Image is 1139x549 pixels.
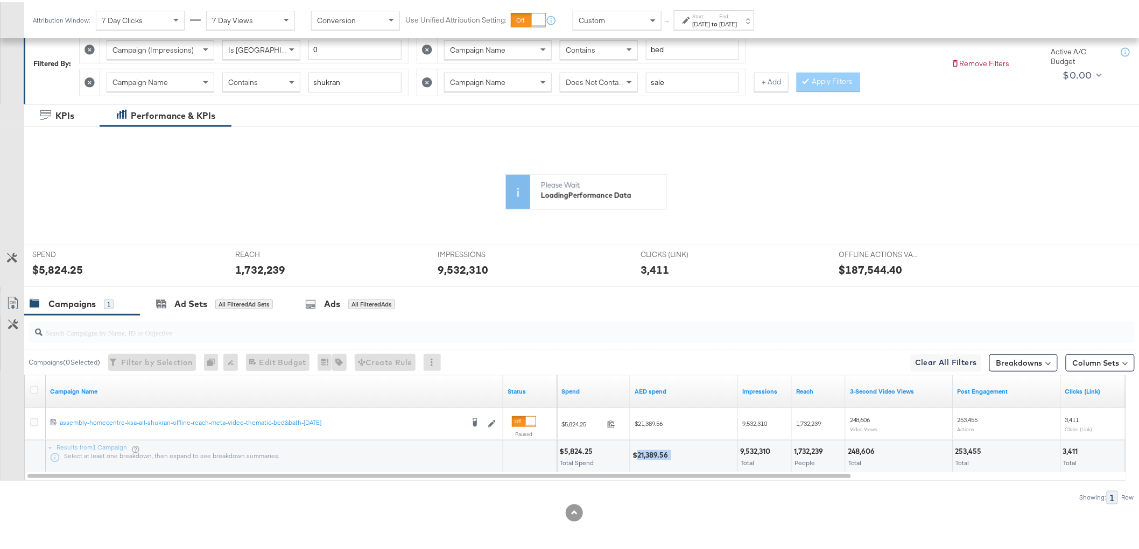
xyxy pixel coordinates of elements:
a: The total amount spent to date. [561,385,626,394]
span: Total [1064,457,1077,465]
span: Total Spend [560,457,594,465]
span: 248,606 [850,413,870,422]
span: Contains [228,75,258,85]
a: Shows the current state of your Ad Campaign. [508,385,553,394]
div: Ads [324,296,340,308]
div: $0.00 [1063,65,1092,81]
sub: Clicks (Link) [1065,424,1093,430]
span: 1,732,239 [796,417,821,425]
div: Ad Sets [174,296,207,308]
label: Use Unified Attribution Setting: [405,13,507,23]
div: 1,732,239 [794,444,826,454]
a: 3.6725 [635,385,734,394]
button: + Add [754,70,789,90]
label: Paused [512,429,536,436]
button: Clear All Filters [911,352,981,369]
a: The number of people your ad was served to. [796,385,841,394]
input: Enter a search term [646,38,739,58]
span: Conversion [317,13,356,23]
div: $21,389.56 [632,448,671,458]
span: 7 Day Views [212,13,253,23]
div: 3,411 [1063,444,1081,454]
button: Breakdowns [989,352,1058,369]
span: $21,389.56 [635,417,663,425]
div: Campaigns ( 0 Selected) [29,355,100,365]
div: 248,606 [848,444,878,454]
span: Campaign (Impressions) [113,43,194,53]
input: Search Campaigns by Name, ID or Objective [43,316,1032,337]
div: assembly-homecentre-ksa-all-shukran-offline-reach-meta-video-thematic-bed&bath-[DATE] [60,416,463,425]
div: $5,824.25 [559,444,596,454]
div: All Filtered Ad Sets [215,297,273,307]
span: Does Not Contain [566,75,624,85]
div: Row [1121,491,1135,499]
a: assembly-homecentre-ksa-all-shukran-offline-reach-meta-video-thematic-bed&bath-[DATE] [60,416,463,427]
button: $0.00 [1059,65,1105,82]
span: People [795,457,815,465]
span: ↑ [663,18,673,22]
span: Campaign Name [113,75,168,85]
input: Enter a search term [308,70,402,90]
a: The number of times your ad was served. On mobile apps an ad is counted as served the first time ... [742,385,788,394]
span: Custom [579,13,605,23]
button: Column Sets [1066,352,1135,369]
span: $5,824.25 [561,418,603,426]
span: 253,455 [958,413,978,422]
span: 7 Day Clicks [102,13,143,23]
input: Enter a number [308,38,402,58]
span: 9,532,310 [742,417,767,425]
div: All Filtered Ads [348,297,395,307]
label: Start: [693,11,711,18]
input: Enter a search term [646,70,739,90]
span: 3,411 [1065,413,1079,422]
span: Total [848,457,862,465]
a: The number of times your video was viewed for 3 seconds or more. [850,385,949,394]
div: KPIs [55,108,74,120]
span: Contains [566,43,595,53]
div: [DATE] [693,18,711,26]
div: Performance & KPIs [131,108,215,120]
span: Total [741,457,754,465]
div: Campaigns [48,296,96,308]
div: [DATE] [720,18,737,26]
strong: to [711,18,720,26]
div: 9,532,310 [740,444,774,454]
div: Active A/C Budget [1051,45,1110,65]
span: Is [GEOGRAPHIC_DATA] [228,43,311,53]
sub: Video Views [850,424,878,430]
div: 1 [104,297,114,307]
span: Clear All Filters [915,354,977,367]
div: 253,455 [955,444,985,454]
div: 1 [1107,489,1118,502]
a: Your campaign name. [50,385,499,394]
span: Total [956,457,969,465]
span: Campaign Name [450,43,505,53]
sub: Actions [958,424,975,430]
div: Attribution Window: [32,15,90,22]
span: Campaign Name [450,75,505,85]
div: 0 [204,352,223,369]
div: Filtered By: [33,56,71,67]
div: Showing: [1079,491,1107,499]
a: The number of actions related to your Page's posts as a result of your ad. [958,385,1057,394]
button: Remove Filters [951,56,1010,67]
label: End: [720,11,737,18]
